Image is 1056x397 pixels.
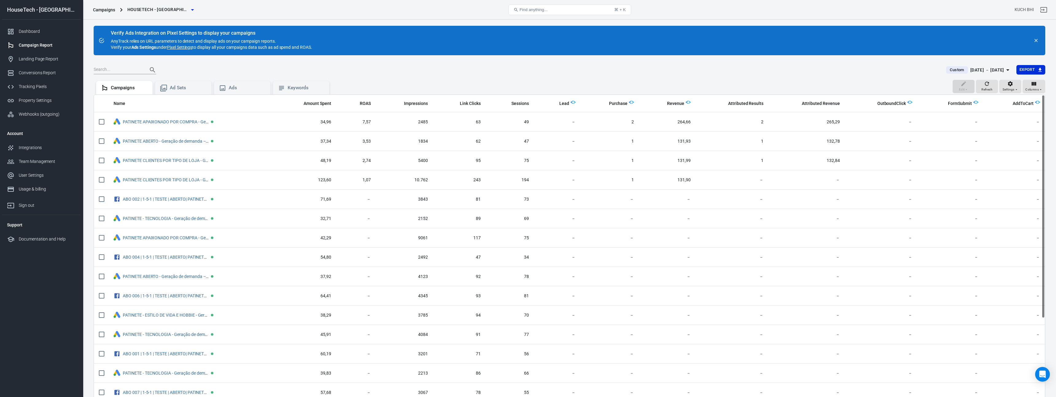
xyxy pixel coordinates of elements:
[539,138,576,145] span: －
[644,177,691,183] span: 131,90
[585,312,634,318] span: －
[850,119,912,125] span: －
[2,66,81,80] a: Conversions Report
[341,138,371,145] span: 3,53
[19,186,76,192] div: Usage & billing
[211,256,213,258] span: Active
[123,274,210,279] span: PATINETE ABERTO - Geração de demanda – 2025-08-23
[850,274,912,280] span: －
[491,138,529,145] span: 47
[437,332,480,338] span: 91
[503,101,529,107] span: Sessions
[988,138,1040,145] span: －
[701,119,764,125] span: 2
[123,390,224,395] a: ABO 007 | 1-5-1 | TESTE | ABERTO| PATINETE 7 | 26/08
[922,274,978,280] span: －
[850,312,912,318] span: －
[279,138,331,145] span: 37,34
[123,236,210,240] span: PATINETE APAIXONADO POR COMPRA - Geração de demanda – 2025-08-23 #2
[644,138,691,145] span: 131,93
[988,177,1040,183] span: －
[1035,367,1050,382] div: Open Intercom Messenger
[539,119,576,125] span: －
[988,274,1040,280] span: －
[491,235,529,241] span: 75
[381,216,428,222] span: 2152
[773,119,840,125] span: 265,29
[601,101,627,107] span: Purchase
[850,177,912,183] span: －
[701,177,764,183] span: －
[123,158,260,163] a: PATINETE CLIENTES POR TIPO DE LOJA - Geração de demanda – [DATE]
[491,332,529,338] span: 77
[1003,87,1015,92] span: Settings
[922,254,978,260] span: －
[19,172,76,179] div: User Settings
[123,197,224,202] a: ABO 002 | 1-5-1 | TESTE | ABERTO| PATINETE 2 | 26/08
[644,216,691,222] span: －
[123,274,219,279] a: PATINETE ABERTO - Geração de demanda – [DATE]
[701,216,764,222] span: －
[296,100,331,107] span: The estimated total amount of money you've spent on your campaign, ad set or ad during its schedule.
[2,80,81,94] a: Tracking Pixels
[922,196,978,202] span: －
[794,100,840,107] span: The total revenue attributed according to your ad network (Facebook, Google, etc.)
[773,216,840,222] span: －
[850,216,912,222] span: －
[114,118,120,125] div: Google Ads
[491,158,529,164] span: 75
[114,215,120,222] div: Google Ads
[437,312,480,318] span: 94
[2,141,81,155] a: Integrations
[701,196,764,202] span: －
[352,100,371,107] span: The total return on ad spend
[360,100,371,107] span: The total return on ad spend
[2,168,81,182] a: User Settings
[659,100,684,107] span: Total revenue calculated by AnyTrack.
[988,254,1040,260] span: －
[981,87,992,92] span: Refresh
[437,158,480,164] span: 95
[1023,80,1045,93] button: Columns
[2,182,81,196] a: Usage & billing
[686,100,691,105] img: Logo
[922,138,978,145] span: －
[2,107,81,121] a: Webhooks (outgoing)
[988,312,1040,318] span: －
[1032,36,1040,45] button: close
[922,235,978,241] span: －
[491,119,529,125] span: 49
[360,101,371,107] span: ROAS
[491,216,529,222] span: 69
[922,119,978,125] span: －
[1016,65,1045,75] button: Export
[585,196,634,202] span: －
[559,101,569,107] span: Lead
[437,293,480,299] span: 93
[437,177,480,183] span: 243
[381,312,428,318] span: 3785
[123,197,210,201] span: ABO 002 | 1-5-1 | TESTE | ABERTO| PATINETE 2 | 26/08
[1005,101,1034,107] span: AddToCart
[585,274,634,280] span: －
[123,139,225,144] a: PATINETE ABERTO - Geração de demanda – [DATE] #2
[145,63,160,77] button: Search
[211,217,213,220] span: Active
[19,28,76,35] div: Dashboard
[988,119,1040,125] span: －
[773,158,840,164] span: 132,84
[341,177,371,183] span: 1,07
[585,216,634,222] span: －
[988,235,1040,241] span: －
[511,101,529,107] span: Sessions
[279,254,331,260] span: 54,80
[491,196,529,202] span: 73
[970,66,1004,74] div: [DATE] － [DATE]
[907,100,912,105] img: Logo
[585,332,634,338] span: －
[585,158,634,164] span: 1
[1036,2,1051,17] a: Sign out
[2,52,81,66] a: Landing Page Report
[211,121,213,123] span: Active
[341,332,371,338] span: －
